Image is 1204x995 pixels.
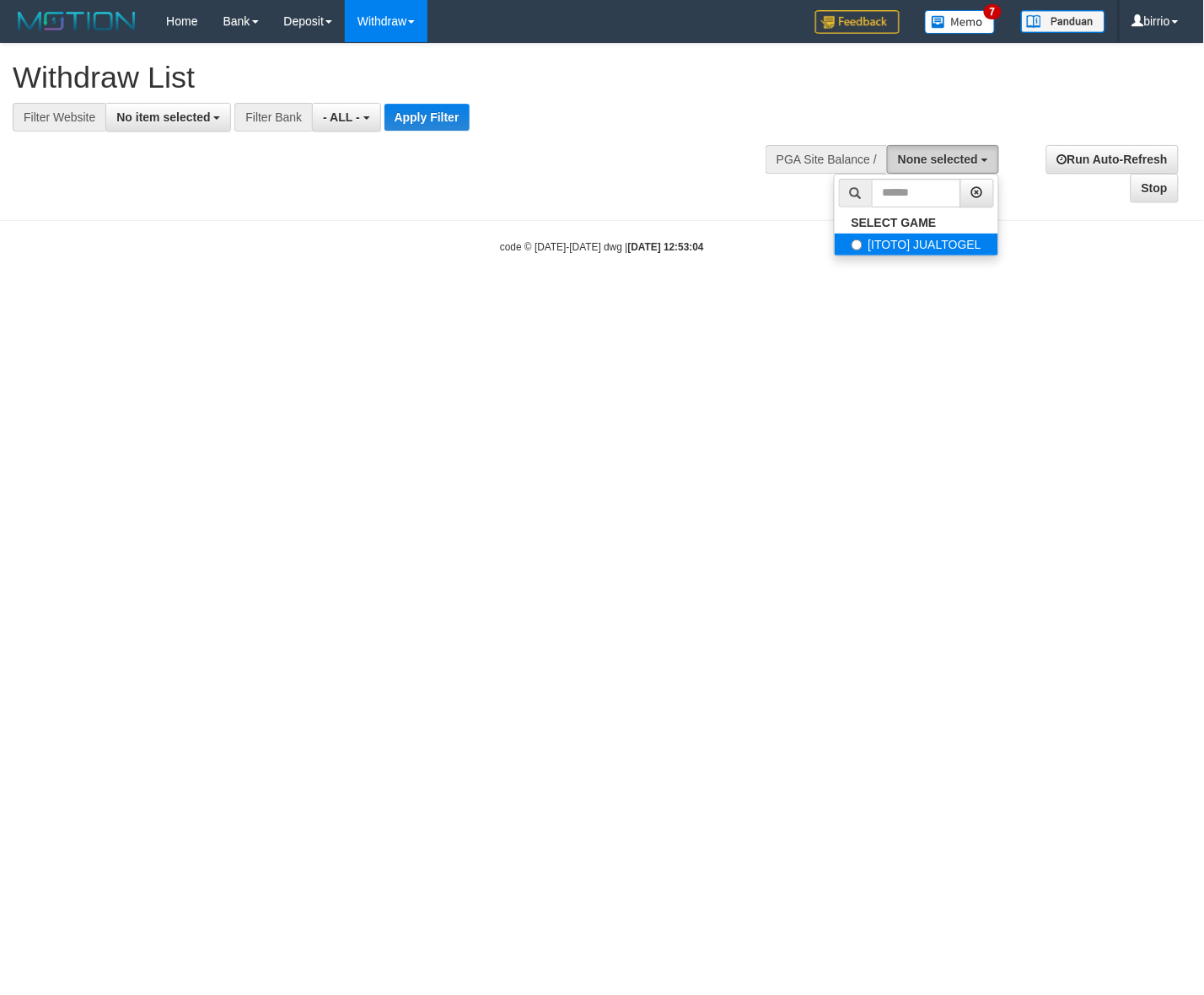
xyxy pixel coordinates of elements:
span: - ALL - [323,110,360,124]
div: PGA Site Balance / [766,145,887,174]
button: - ALL - [312,103,380,132]
span: No item selected [116,110,210,124]
div: Filter Website [13,103,105,132]
small: code © [DATE]-[DATE] dwg | [500,241,704,253]
div: Filter Bank [234,103,312,132]
button: No item selected [105,103,231,132]
input: [ITOTO] JUALTOGEL [852,239,863,250]
a: SELECT GAME [835,212,998,234]
strong: [DATE] 12:53:04 [628,241,704,253]
img: Button%20Memo.svg [925,10,996,34]
a: Run Auto-Refresh [1046,145,1179,174]
button: Apply Filter [384,104,470,131]
img: panduan.png [1021,10,1105,33]
span: None selected [898,153,978,166]
a: Stop [1131,174,1179,202]
img: Feedback.jpg [815,10,900,34]
span: 7 [984,4,1002,19]
button: None selected [887,145,999,174]
b: SELECT GAME [852,216,937,229]
img: MOTION_logo.png [13,8,141,34]
label: [ITOTO] JUALTOGEL [835,234,998,255]
h1: Withdraw List [13,61,786,94]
